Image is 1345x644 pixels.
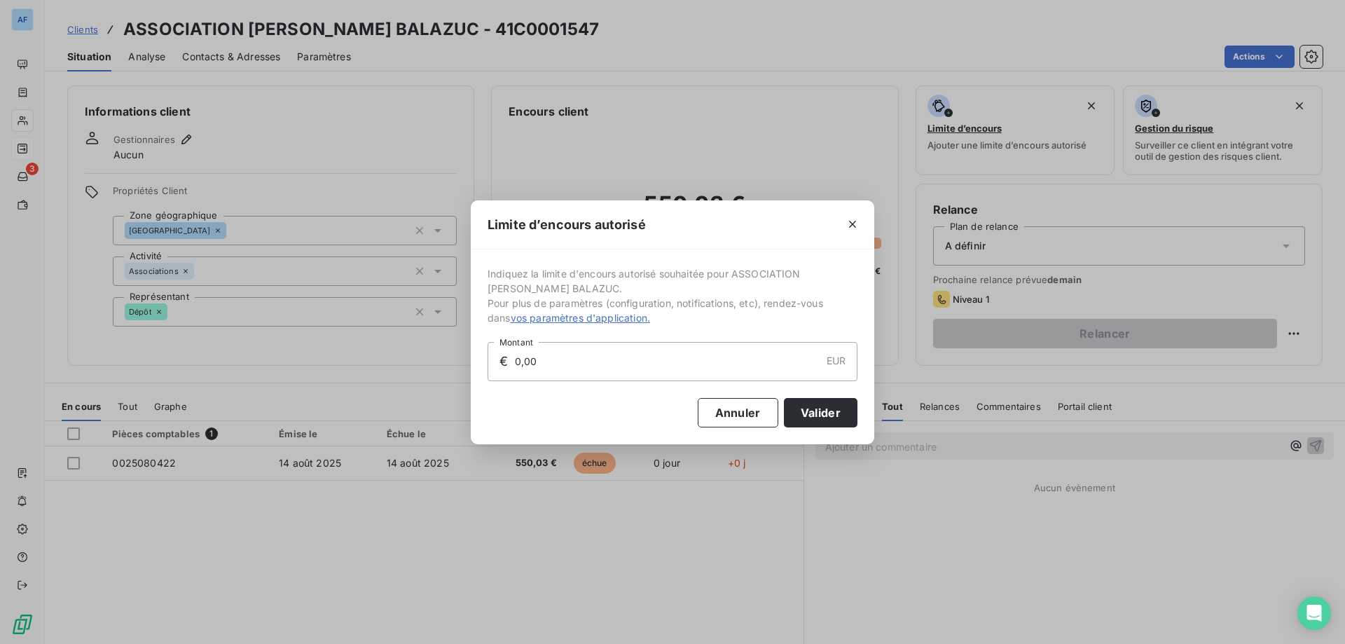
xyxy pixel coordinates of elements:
[1297,596,1331,630] div: Open Intercom Messenger
[698,398,778,427] button: Annuler
[488,215,646,234] span: Limite d’encours autorisé
[488,266,857,325] span: Indiquez la limite d'encours autorisé souhaitée pour ASSOCIATION [PERSON_NAME] BALAZUC. Pour plus...
[511,312,650,324] span: vos paramètres d'application.
[784,398,857,427] button: Valider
